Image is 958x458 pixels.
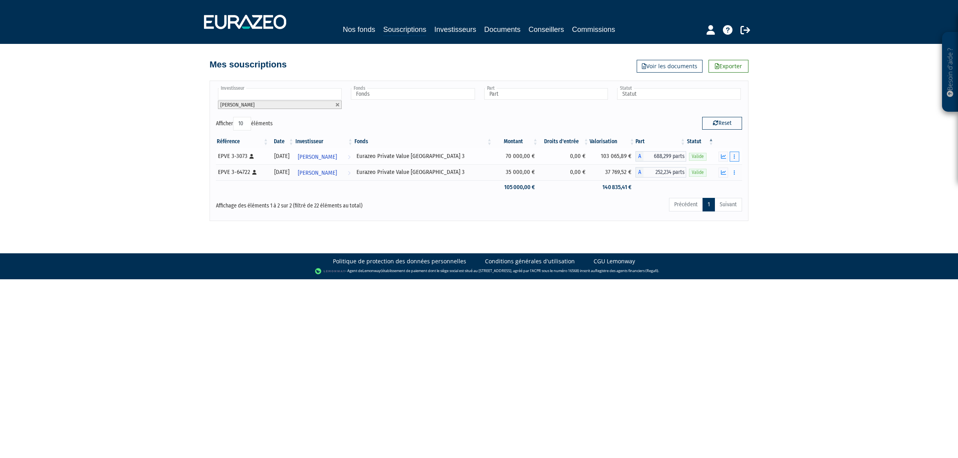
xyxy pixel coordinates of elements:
td: 0,00 € [539,164,590,180]
p: Besoin d'aide ? [946,36,955,108]
div: EPVE 3-64722 [218,168,266,176]
span: 688,299 parts [643,151,686,162]
td: 35 000,00 € [493,164,539,180]
i: Voir l'investisseur [348,166,350,180]
i: [Français] Personne physique [249,154,254,159]
span: Valide [689,153,707,160]
th: Part: activer pour trier la colonne par ordre croissant [635,135,686,148]
span: [PERSON_NAME] [298,150,337,164]
img: logo-lemonway.png [315,267,346,275]
span: A [635,167,643,178]
div: EPVE 3-3073 [218,152,266,160]
th: Valorisation: activer pour trier la colonne par ordre croissant [590,135,635,148]
div: A - Eurazeo Private Value Europe 3 [635,151,686,162]
td: 37 769,52 € [590,164,635,180]
div: Affichage des éléments 1 à 2 sur 2 (filtré de 22 éléments au total) [216,197,428,210]
div: A - Eurazeo Private Value Europe 3 [635,167,686,178]
th: Référence : activer pour trier la colonne par ordre croissant [216,135,269,148]
h4: Mes souscriptions [210,60,287,69]
a: CGU Lemonway [594,257,635,265]
td: 140 835,41 € [590,180,635,194]
td: 105 000,00 € [493,180,539,194]
a: 1 [703,198,715,211]
i: [Français] Personne physique [252,170,257,175]
a: Souscriptions [383,24,426,36]
div: [DATE] [272,152,292,160]
span: Valide [689,169,707,176]
a: Politique de protection des données personnelles [333,257,466,265]
span: [PERSON_NAME] [220,102,255,108]
th: Montant: activer pour trier la colonne par ordre croissant [493,135,539,148]
td: 0,00 € [539,148,590,164]
th: Statut : activer pour trier la colonne par ordre d&eacute;croissant [686,135,715,148]
th: Investisseur: activer pour trier la colonne par ordre croissant [295,135,354,148]
span: 252,234 parts [643,167,686,178]
select: Afficheréléments [233,117,251,130]
a: Commissions [572,24,615,35]
div: - Agent de (établissement de paiement dont le siège social est situé au [STREET_ADDRESS], agréé p... [8,267,950,275]
a: [PERSON_NAME] [295,148,354,164]
a: Voir les documents [637,60,703,73]
th: Date: activer pour trier la colonne par ordre croissant [269,135,295,148]
span: A [635,151,643,162]
i: Voir l'investisseur [348,150,350,164]
a: [PERSON_NAME] [295,164,354,180]
span: [PERSON_NAME] [298,166,337,180]
a: Nos fonds [343,24,375,35]
img: 1732889491-logotype_eurazeo_blanc_rvb.png [204,15,286,29]
label: Afficher éléments [216,117,273,130]
div: Eurazeo Private Value [GEOGRAPHIC_DATA] 3 [356,168,490,176]
td: 70 000,00 € [493,148,539,164]
a: Lemonway [362,268,381,273]
td: 103 065,89 € [590,148,635,164]
button: Reset [702,117,742,130]
a: Registre des agents financiers (Regafi) [595,268,658,273]
div: [DATE] [272,168,292,176]
th: Droits d'entrée: activer pour trier la colonne par ordre croissant [539,135,590,148]
a: Exporter [709,60,748,73]
a: Documents [484,24,521,35]
a: Conditions générales d'utilisation [485,257,575,265]
a: Conseillers [528,24,564,35]
th: Fonds: activer pour trier la colonne par ordre croissant [354,135,493,148]
a: Investisseurs [434,24,476,35]
div: Eurazeo Private Value [GEOGRAPHIC_DATA] 3 [356,152,490,160]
